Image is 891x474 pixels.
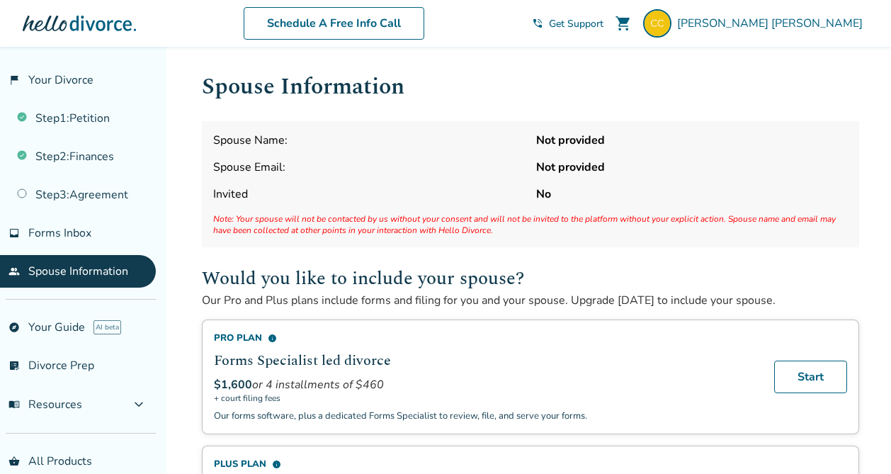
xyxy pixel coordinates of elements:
[130,396,147,413] span: expand_more
[213,159,525,175] span: Spouse Email:
[202,69,859,104] h1: Spouse Information
[536,159,848,175] strong: Not provided
[202,264,859,293] h2: Would you like to include your spouse?
[677,16,868,31] span: [PERSON_NAME] [PERSON_NAME]
[536,186,848,202] strong: No
[536,132,848,148] strong: Not provided
[214,458,757,470] div: Plus Plan
[214,393,757,404] span: + court filing fees
[213,132,525,148] span: Spouse Name:
[8,360,20,371] span: list_alt_check
[8,397,82,412] span: Resources
[214,332,757,344] div: Pro Plan
[8,399,20,410] span: menu_book
[214,377,252,393] span: $1,600
[8,74,20,86] span: flag_2
[213,186,525,202] span: Invited
[774,361,847,393] a: Start
[820,406,891,474] iframe: Chat Widget
[532,18,543,29] span: phone_in_talk
[8,322,20,333] span: explore
[8,227,20,239] span: inbox
[214,410,757,422] p: Our forms software, plus a dedicated Forms Specialist to review, file, and serve your forms.
[28,225,91,241] span: Forms Inbox
[8,266,20,277] span: people
[214,350,757,371] h2: Forms Specialist led divorce
[93,320,121,334] span: AI beta
[244,7,424,40] a: Schedule A Free Info Call
[549,17,603,30] span: Get Support
[272,460,281,469] span: info
[214,377,757,393] div: or 4 installments of $460
[268,334,277,343] span: info
[532,17,603,30] a: phone_in_talkGet Support
[615,15,632,32] span: shopping_cart
[202,293,859,308] p: Our Pro and Plus plans include forms and filing for you and your spouse. Upgrade [DATE] to includ...
[213,213,848,236] span: Note: Your spouse will not be contacted by us without your consent and will not be invited to the...
[643,9,671,38] img: checy16@gmail.com
[8,456,20,467] span: shopping_basket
